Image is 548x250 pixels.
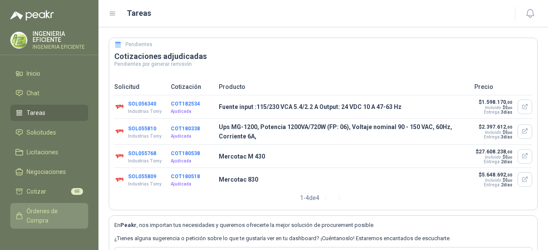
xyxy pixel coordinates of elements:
[27,167,66,176] span: Negociaciones
[506,100,512,105] span: ,00
[503,105,512,110] span: $
[171,158,214,165] p: Ajudicada
[10,124,88,141] a: Solicitudes
[125,41,152,49] h5: Pendientes
[508,106,512,110] span: ,00
[485,178,501,182] div: Incluido
[128,150,156,156] button: SOL055768
[503,178,512,182] span: $
[171,108,214,115] p: Ajudicada
[27,128,56,137] span: Solicitudes
[114,234,532,243] p: ¿Tienes alguna sugerencia o petición sobre lo que te gustaría ver en tu dashboard? ¡Cuéntanoslo! ...
[171,82,214,91] p: Cotización
[485,155,501,159] div: Incluido
[71,188,83,195] span: 60
[479,172,512,178] p: $
[33,44,88,50] p: INGENIERIA EFICIENTE
[114,174,125,185] img: Company Logo
[128,181,162,188] p: Industrias Tomy
[10,144,88,160] a: Licitaciones
[114,221,532,229] p: En , nos importan tus necesidades y queremos ofrecerte la mejor solución de procurement posible.
[128,174,156,179] button: SOL055809
[501,135,512,139] span: 3 días
[479,124,512,130] p: $
[505,155,512,159] span: 0
[11,32,27,48] img: Company Logo
[501,182,512,187] span: 2 días
[114,82,166,91] p: Solicitud
[171,126,200,132] button: COT180338
[114,62,532,67] p: Pendientes por generar remisión
[33,31,88,43] p: INGENIERIA EFICIENTE
[219,82,469,91] p: Producto
[128,126,156,132] button: SOL055810
[127,7,151,19] h1: Tareas
[114,51,532,62] h3: Cotizaciones adjudicadas
[171,181,214,188] p: Ajudicada
[485,105,501,110] div: Incluido
[482,99,512,105] span: 1.598.170
[503,130,512,135] span: $
[474,82,532,91] p: Precio
[27,206,80,225] span: Órdenes de Compra
[479,149,512,155] span: 27.608.238
[171,150,200,156] button: COT180538
[506,150,512,154] span: ,00
[171,133,214,140] p: Ajudicada
[171,174,200,179] button: COT180518
[479,110,512,115] p: Entrega:
[128,101,156,107] button: SOL056340
[300,191,347,205] div: 1 - 4 de 4
[10,183,88,200] a: Cotizar60
[219,122,469,141] p: Ups MG-1200, Potencia 1200VA/720W (FP: 06), Voltaje nominal 90 - 150 VAC, 60Hz, Corriente 6A,
[479,182,512,187] p: Entrega:
[171,101,200,107] button: COT182534
[10,10,54,21] img: Logo peakr
[27,108,45,118] span: Tareas
[27,147,58,157] span: Licitaciones
[114,102,125,112] img: Company Logo
[10,65,88,82] a: Inicio
[128,133,162,140] p: Industrias Tomy
[505,178,512,182] span: 0
[479,99,512,105] p: $
[10,105,88,121] a: Tareas
[128,158,162,165] p: Industrias Tomy
[27,88,39,98] span: Chat
[506,173,512,177] span: ,00
[485,130,501,135] div: Incluido
[508,179,512,182] span: ,00
[479,135,512,139] p: Entrega:
[27,187,46,196] span: Cotizar
[508,156,512,159] span: ,00
[501,159,512,164] span: 2 días
[219,175,469,184] p: Mercotac 830
[505,130,512,135] span: 0
[219,102,469,112] p: Fuente input :115/230 VCA 5.4/2.2 A Output: 24 VDC 10 A 47-63 Hz
[10,164,88,180] a: Negociaciones
[10,85,88,101] a: Chat
[128,108,162,115] p: Industrias Tomy
[506,125,512,129] span: ,00
[482,124,512,130] span: 2.397.612
[219,152,469,161] p: Mercotac M 430
[114,126,125,137] img: Company Logo
[501,110,512,115] span: 3 días
[505,105,512,110] span: 0
[114,151,125,162] img: Company Logo
[120,222,137,228] b: Peakr
[10,203,88,229] a: Órdenes de Compra
[503,155,512,159] span: $
[482,172,512,178] span: 5.648.692
[27,69,40,78] span: Inicio
[476,159,512,164] p: Entrega:
[508,131,512,135] span: ,00
[476,149,512,155] p: $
